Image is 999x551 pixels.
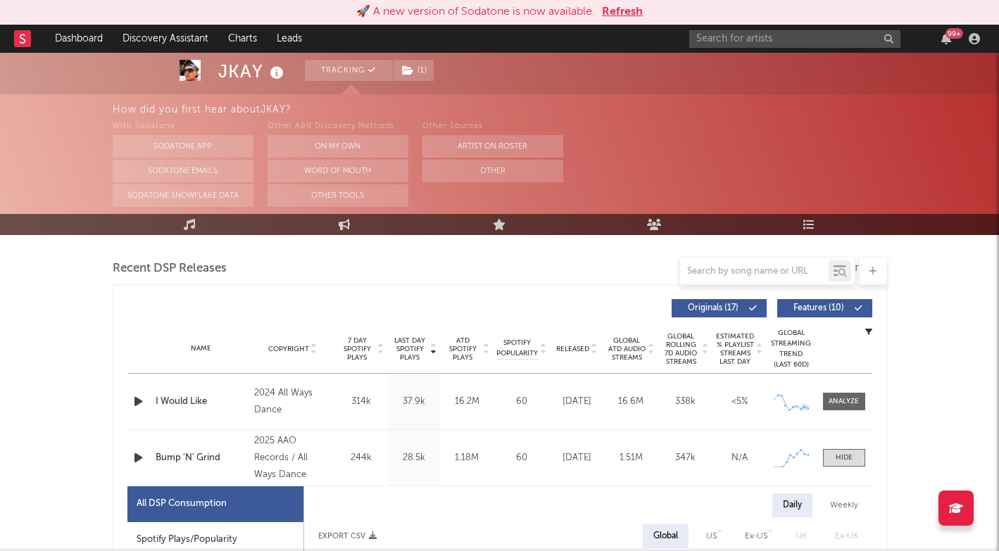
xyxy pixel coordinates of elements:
[156,395,248,409] a: I Would Like
[268,184,408,207] button: Other Tools
[45,25,113,53] a: Dashboard
[608,336,646,362] span: Global ATD Audio Streams
[770,328,812,370] div: Global Streaming Trend (Last 60D)
[339,451,384,465] div: 244k
[653,528,678,545] div: Global
[608,395,655,409] div: 16.6M
[706,528,717,545] div: US
[745,528,767,545] div: Ex-US
[268,135,408,158] button: On My Own
[305,60,393,81] button: Tracking
[391,395,437,409] div: 37.9k
[716,395,763,409] div: <5%
[602,4,643,20] button: Refresh
[422,135,563,158] button: Artist on Roster
[268,345,309,353] span: Copyright
[422,118,563,135] div: Other Sources
[113,135,253,158] button: Sodatone App
[267,25,312,53] a: Leads
[497,395,546,409] div: 60
[553,451,601,465] div: [DATE]
[127,486,303,522] div: All DSP Consumption
[681,304,746,312] span: Originals ( 17 )
[339,336,376,362] span: 7 Day Spotify Plays
[608,451,655,465] div: 1.51M
[689,30,900,48] input: Search for artists
[113,118,253,135] div: With Sodatone
[556,345,589,353] span: Released
[254,385,331,419] div: 2024 All Ways Dance
[339,395,384,409] div: 314k
[113,184,253,207] button: Sodatone Snowflake Data
[318,532,377,540] button: Export CSV
[444,336,482,362] span: ATD Spotify Plays
[156,343,248,354] div: Name
[394,60,434,81] button: (1)
[680,266,829,277] input: Search by song name or URL
[391,336,429,362] span: Last Day Spotify Plays
[496,338,538,359] span: Spotify Popularity
[422,160,563,182] button: Other
[662,332,700,366] span: Global Rolling 7D Audio Streams
[356,4,595,20] div: 🚀 A new version of Sodatone is now available.
[137,495,227,512] div: All DSP Consumption
[786,304,851,312] span: Features ( 10 )
[444,395,490,409] div: 16.2M
[113,160,253,182] button: Sodatone Emails
[268,118,408,135] div: Other A&R Discovery Methods
[716,332,755,366] span: Estimated % Playlist Streams Last Day
[268,160,408,182] button: Word Of Mouth
[218,60,287,83] div: JKAY
[945,28,963,39] div: 99 +
[941,33,951,44] button: 99+
[218,25,267,53] a: Charts
[113,25,218,53] a: Discovery Assistant
[662,395,709,409] div: 338k
[391,451,437,465] div: 28.5k
[156,451,248,465] a: Bump 'N' Grind
[662,451,709,465] div: 347k
[672,299,767,317] button: Originals(17)
[772,493,812,517] div: Daily
[497,451,546,465] div: 60
[553,395,601,409] div: [DATE]
[716,451,763,465] div: N/A
[444,451,490,465] div: 1.18M
[393,60,434,81] span: ( 1 )
[777,299,872,317] button: Features(10)
[819,493,869,517] div: Weekly
[254,433,331,483] div: 2025 AAO Records / All Ways Dance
